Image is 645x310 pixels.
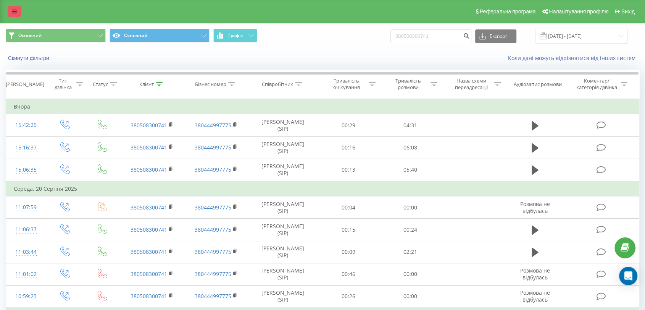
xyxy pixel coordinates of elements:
div: Коментар/категорія дзвінка [574,78,619,91]
div: 11:01:02 [14,267,38,282]
td: [PERSON_NAME] (SIP) [248,241,317,263]
button: Скинути фільтри [6,55,53,62]
td: 00:29 [318,114,379,136]
td: 00:24 [379,219,441,241]
div: 11:03:44 [14,245,38,260]
td: 00:16 [318,136,379,159]
a: 380508300741 [131,226,167,233]
input: Пошук за номером [390,29,471,43]
div: Тип дзвінка [52,78,74,91]
div: 15:42:25 [14,118,38,133]
td: 00:04 [318,196,379,219]
td: Вчора [6,99,639,114]
div: 15:16:37 [14,140,38,155]
a: 380508300741 [131,292,167,300]
div: Назва схеми переадресації [451,78,492,91]
td: 00:00 [379,263,441,285]
div: 10:59:23 [14,289,38,304]
span: Вихід [621,8,635,15]
a: 380444997775 [195,292,231,300]
span: Реферальна програма [480,8,536,15]
td: Середа, 20 Серпня 2025 [6,181,639,196]
span: Графік [228,33,243,38]
td: 00:13 [318,159,379,181]
button: Експорт [475,29,516,43]
a: 380444997775 [195,144,231,151]
div: Статус [93,81,108,88]
div: Аудіозапис розмови [514,81,562,88]
td: 00:15 [318,219,379,241]
div: 11:07:59 [14,200,38,215]
td: 05:40 [379,159,441,181]
td: 02:21 [379,241,441,263]
a: 380508300741 [131,166,167,173]
td: 06:08 [379,136,441,159]
a: Коли дані можуть відрізнятися вiд інших систем [508,54,639,62]
a: 380444997775 [195,204,231,211]
td: [PERSON_NAME] (SIP) [248,136,317,159]
a: 380508300741 [131,270,167,278]
a: 380444997775 [195,122,231,129]
div: Open Intercom Messenger [619,267,637,285]
span: Розмова не відбулась [520,267,550,281]
div: Клієнт [139,81,154,88]
td: [PERSON_NAME] (SIP) [248,159,317,181]
td: 00:00 [379,285,441,308]
td: 00:00 [379,196,441,219]
span: Розмова не відбулась [520,289,550,303]
td: 00:26 [318,285,379,308]
div: Тривалість очікування [326,78,367,91]
span: Розмова не відбулась [520,200,550,214]
span: Налаштування профілю [549,8,608,15]
td: 04:31 [379,114,441,136]
div: [PERSON_NAME] [6,81,44,88]
span: Основний [18,32,42,39]
div: Тривалість розмови [388,78,429,91]
a: 380444997775 [195,248,231,255]
td: [PERSON_NAME] (SIP) [248,285,317,308]
div: 15:06:35 [14,162,38,177]
td: 00:09 [318,241,379,263]
td: [PERSON_NAME] (SIP) [248,196,317,219]
div: 11:06:37 [14,222,38,237]
td: [PERSON_NAME] (SIP) [248,263,317,285]
a: 380508300741 [131,204,167,211]
a: 380444997775 [195,166,231,173]
td: [PERSON_NAME] (SIP) [248,114,317,136]
td: [PERSON_NAME] (SIP) [248,219,317,241]
a: 380444997775 [195,226,231,233]
button: Графік [213,29,257,42]
a: 380444997775 [195,270,231,278]
div: Співробітник [262,81,293,88]
button: Основний [6,29,106,42]
a: 380508300741 [131,144,167,151]
a: 380508300741 [131,248,167,255]
a: 380508300741 [131,122,167,129]
button: Основний [110,29,210,42]
div: Бізнес номер [195,81,226,88]
td: 00:46 [318,263,379,285]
